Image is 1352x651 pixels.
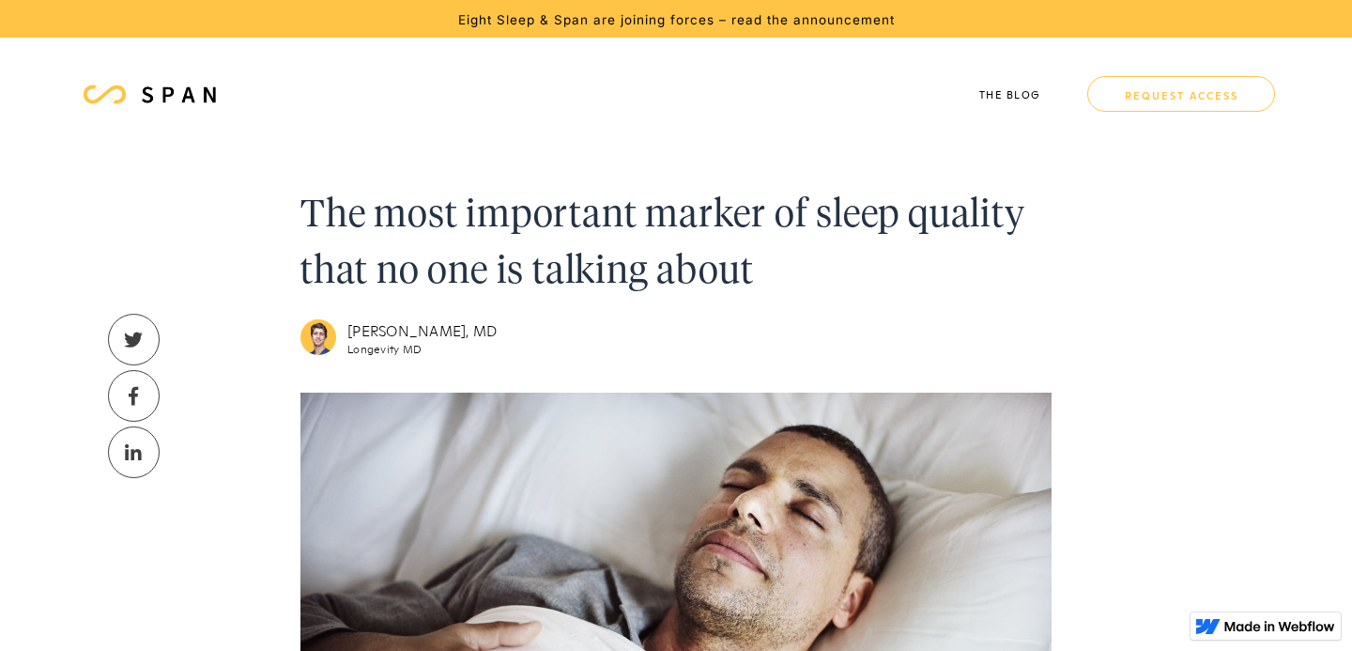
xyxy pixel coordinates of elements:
[979,89,1040,100] div: The Blog
[108,370,160,422] a: 
[129,387,139,406] div: 
[347,343,497,354] h3: Longevity MD
[124,331,144,349] div: 
[125,443,143,462] div: 
[458,10,895,27] a: Eight Sleep & Span are joining forces – read the announcement
[347,320,497,339] h2: [PERSON_NAME], MD
[951,56,1068,132] a: The Blog
[300,188,1052,301] h1: The most important marker of sleep quality that no one is talking about
[1087,76,1275,112] a: request access
[77,67,221,122] a: home
[1224,621,1335,632] img: Made in Webflow
[108,314,160,365] a: 
[108,426,160,478] a: 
